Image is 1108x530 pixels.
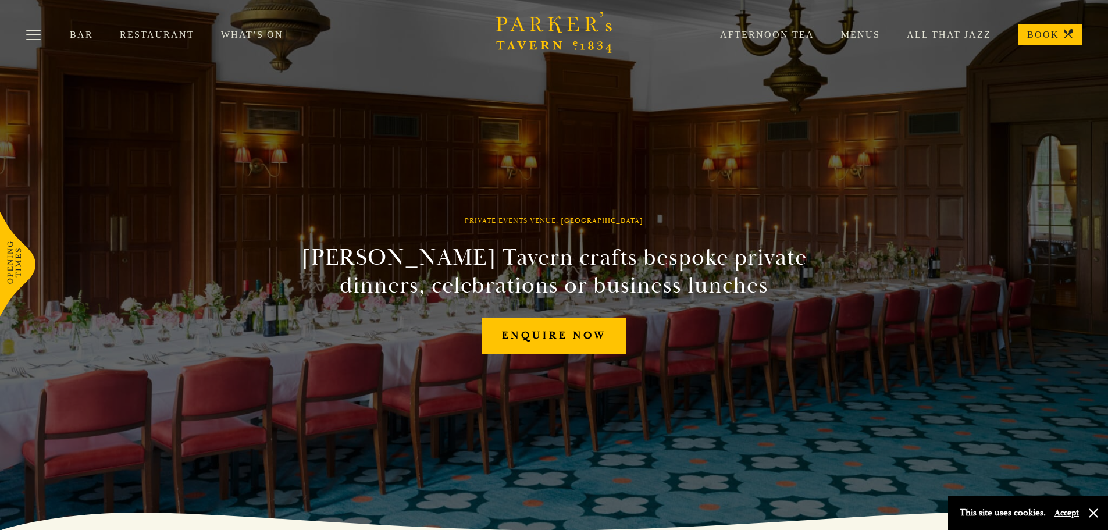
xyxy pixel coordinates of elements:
[482,318,626,354] a: Enquire now
[465,217,643,225] h1: Private Events Venue, [GEOGRAPHIC_DATA]
[1054,507,1079,518] button: Accept
[1088,507,1099,519] button: Close and accept
[289,244,820,300] h2: [PERSON_NAME] Tavern crafts bespoke private dinners, celebrations or business lunches
[960,504,1046,521] p: This site uses cookies.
